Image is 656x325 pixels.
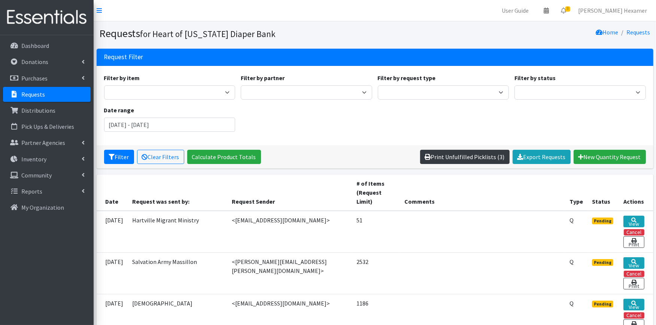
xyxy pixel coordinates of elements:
[555,3,572,18] a: 3
[97,174,128,211] th: Date
[352,252,400,294] td: 2532
[228,252,352,294] td: <[PERSON_NAME][EMAIL_ADDRESS][PERSON_NAME][DOMAIN_NAME]>
[570,300,574,307] abbr: Quantity
[496,3,535,18] a: User Guide
[21,139,65,146] p: Partner Agencies
[624,271,644,277] button: Cancel
[420,150,510,164] a: Print Unfulfilled Picklists (3)
[104,150,134,164] button: Filter
[570,258,574,265] abbr: Quantity
[592,218,613,224] span: Pending
[400,174,565,211] th: Comments
[21,123,74,130] p: Pick Ups & Deliveries
[3,135,91,150] a: Partner Agencies
[596,28,619,36] a: Home
[352,211,400,253] td: 51
[378,73,436,82] label: Filter by request type
[3,184,91,199] a: Reports
[104,53,143,61] h3: Request Filter
[3,103,91,118] a: Distributions
[128,252,228,294] td: Salvation Army Massillon
[514,73,556,82] label: Filter by status
[21,155,46,163] p: Inventory
[624,229,644,236] button: Cancel
[228,174,352,211] th: Request Sender
[619,174,653,211] th: Actions
[21,107,55,114] p: Distributions
[3,38,91,53] a: Dashboard
[3,54,91,69] a: Donations
[627,28,650,36] a: Requests
[21,58,48,66] p: Donations
[623,257,644,269] a: View
[623,278,644,289] a: Print
[3,200,91,215] a: My Organization
[21,42,49,49] p: Dashboard
[3,87,91,102] a: Requests
[565,174,587,211] th: Type
[140,28,276,39] small: for Heart of [US_STATE] Diaper Bank
[574,150,646,164] a: New Quantity Request
[3,71,91,86] a: Purchases
[128,174,228,211] th: Request was sent by:
[623,299,644,310] a: View
[623,216,644,227] a: View
[565,6,570,12] span: 3
[104,118,236,132] input: January 1, 2011 - December 31, 2011
[21,75,48,82] p: Purchases
[3,168,91,183] a: Community
[570,216,574,224] abbr: Quantity
[241,73,285,82] label: Filter by partner
[21,204,64,211] p: My Organization
[21,188,42,195] p: Reports
[624,312,644,319] button: Cancel
[137,150,184,164] a: Clear Filters
[572,3,653,18] a: [PERSON_NAME] Hexamer
[592,301,613,307] span: Pending
[97,252,128,294] td: [DATE]
[97,211,128,253] td: [DATE]
[21,91,45,98] p: Requests
[587,174,619,211] th: Status
[3,152,91,167] a: Inventory
[3,5,91,30] img: HumanEssentials
[352,174,400,211] th: # of Items (Request Limit)
[128,211,228,253] td: Hartville Migrant Ministry
[21,171,52,179] p: Community
[104,73,140,82] label: Filter by item
[228,211,352,253] td: <[EMAIL_ADDRESS][DOMAIN_NAME]>
[623,236,644,248] a: Print
[104,106,134,115] label: Date range
[100,27,372,40] h1: Requests
[187,150,261,164] a: Calculate Product Totals
[3,119,91,134] a: Pick Ups & Deliveries
[513,150,571,164] a: Export Requests
[592,259,613,266] span: Pending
